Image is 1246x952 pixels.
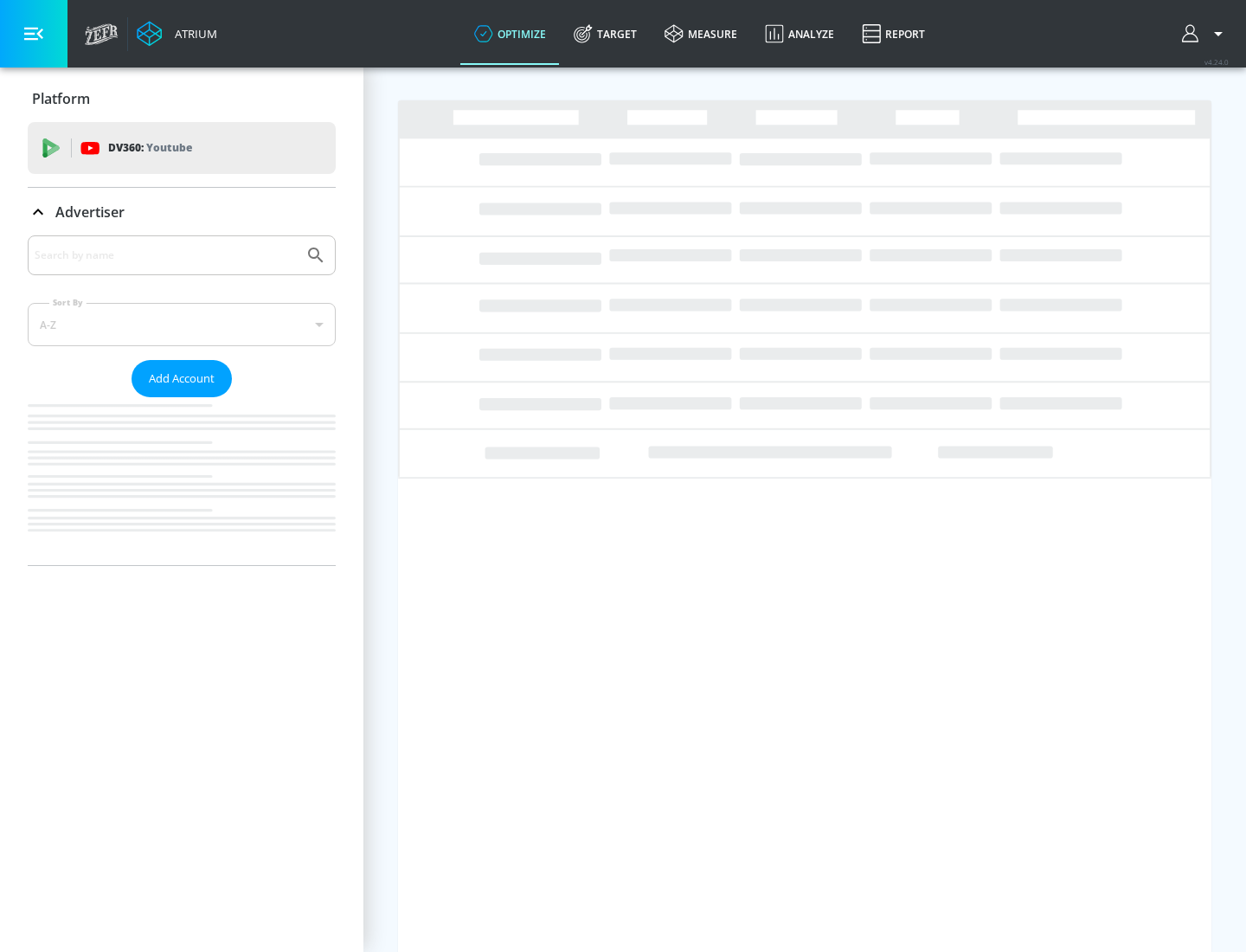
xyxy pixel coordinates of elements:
a: Report [848,3,939,65]
p: Platform [32,89,90,108]
p: DV360: [108,138,192,158]
div: Advertiser [28,235,336,565]
a: optimize [460,3,560,65]
div: A-Z [28,303,336,346]
p: Advertiser [55,203,125,222]
div: DV360: Youtube [28,122,336,174]
a: Atrium [137,21,217,47]
nav: list of Advertiser [28,397,336,565]
p: Youtube [146,138,192,157]
div: Atrium [168,26,217,42]
a: Target [560,3,651,65]
span: Add Account [149,369,215,389]
a: measure [651,3,751,65]
button: Add Account [132,360,232,397]
div: Advertiser [28,188,336,236]
label: Sort By [49,297,87,308]
a: Analyze [751,3,848,65]
input: Search by name [35,244,297,267]
div: Platform [28,74,336,123]
span: v 4.24.0 [1204,57,1229,67]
